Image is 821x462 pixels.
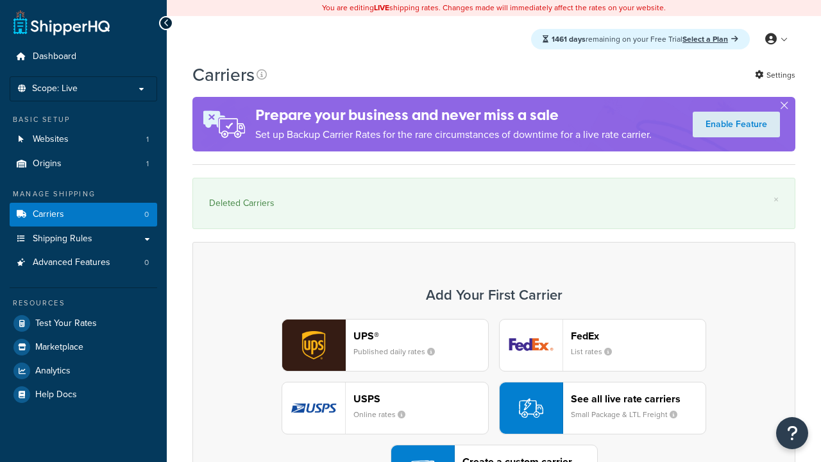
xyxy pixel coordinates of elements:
[33,234,92,244] span: Shipping Rules
[10,251,157,275] li: Advanced Features
[32,83,78,94] span: Scope: Live
[255,105,652,126] h4: Prepare your business and never miss a sale
[353,409,416,420] small: Online rates
[144,209,149,220] span: 0
[35,389,77,400] span: Help Docs
[10,336,157,359] a: Marketplace
[499,319,706,372] button: fedEx logoFedExList rates
[10,227,157,251] a: Shipping Rules
[10,128,157,151] li: Websites
[10,312,157,335] a: Test Your Rates
[206,287,782,303] h3: Add Your First Carrier
[146,134,149,145] span: 1
[571,409,688,420] small: Small Package & LTL Freight
[282,320,345,371] img: ups logo
[571,393,706,405] header: See all live rate carriers
[33,209,64,220] span: Carriers
[531,29,750,49] div: remaining on your Free Trial
[192,62,255,87] h1: Carriers
[10,189,157,200] div: Manage Shipping
[35,366,71,377] span: Analytics
[776,417,808,449] button: Open Resource Center
[10,359,157,382] a: Analytics
[13,10,110,35] a: ShipperHQ Home
[35,318,97,329] span: Test Your Rates
[282,319,489,372] button: ups logoUPS®Published daily rates
[209,194,779,212] div: Deleted Carriers
[519,396,543,420] img: icon-carrier-liverate-becf4550.svg
[282,382,345,434] img: usps logo
[10,203,157,227] a: Carriers 0
[10,152,157,176] li: Origins
[192,97,255,151] img: ad-rules-rateshop-fe6ec290ccb7230408bd80ed9643f0289d75e0ffd9eb532fc0e269fcd187b520.png
[571,330,706,342] header: FedEx
[35,342,83,353] span: Marketplace
[10,128,157,151] a: Websites 1
[10,251,157,275] a: Advanced Features 0
[353,330,488,342] header: UPS®
[33,134,69,145] span: Websites
[353,393,488,405] header: USPS
[500,320,563,371] img: fedEx logo
[282,382,489,434] button: usps logoUSPSOnline rates
[33,51,76,62] span: Dashboard
[10,152,157,176] a: Origins 1
[144,257,149,268] span: 0
[774,194,779,205] a: ×
[499,382,706,434] button: See all live rate carriersSmall Package & LTL Freight
[10,45,157,69] a: Dashboard
[552,33,586,45] strong: 1461 days
[693,112,780,137] a: Enable Feature
[353,346,445,357] small: Published daily rates
[10,114,157,125] div: Basic Setup
[10,383,157,406] a: Help Docs
[374,2,389,13] b: LIVE
[571,346,622,357] small: List rates
[255,126,652,144] p: Set up Backup Carrier Rates for the rare circumstances of downtime for a live rate carrier.
[33,158,62,169] span: Origins
[10,203,157,227] li: Carriers
[10,298,157,309] div: Resources
[682,33,738,45] a: Select a Plan
[33,257,110,268] span: Advanced Features
[755,66,795,84] a: Settings
[146,158,149,169] span: 1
